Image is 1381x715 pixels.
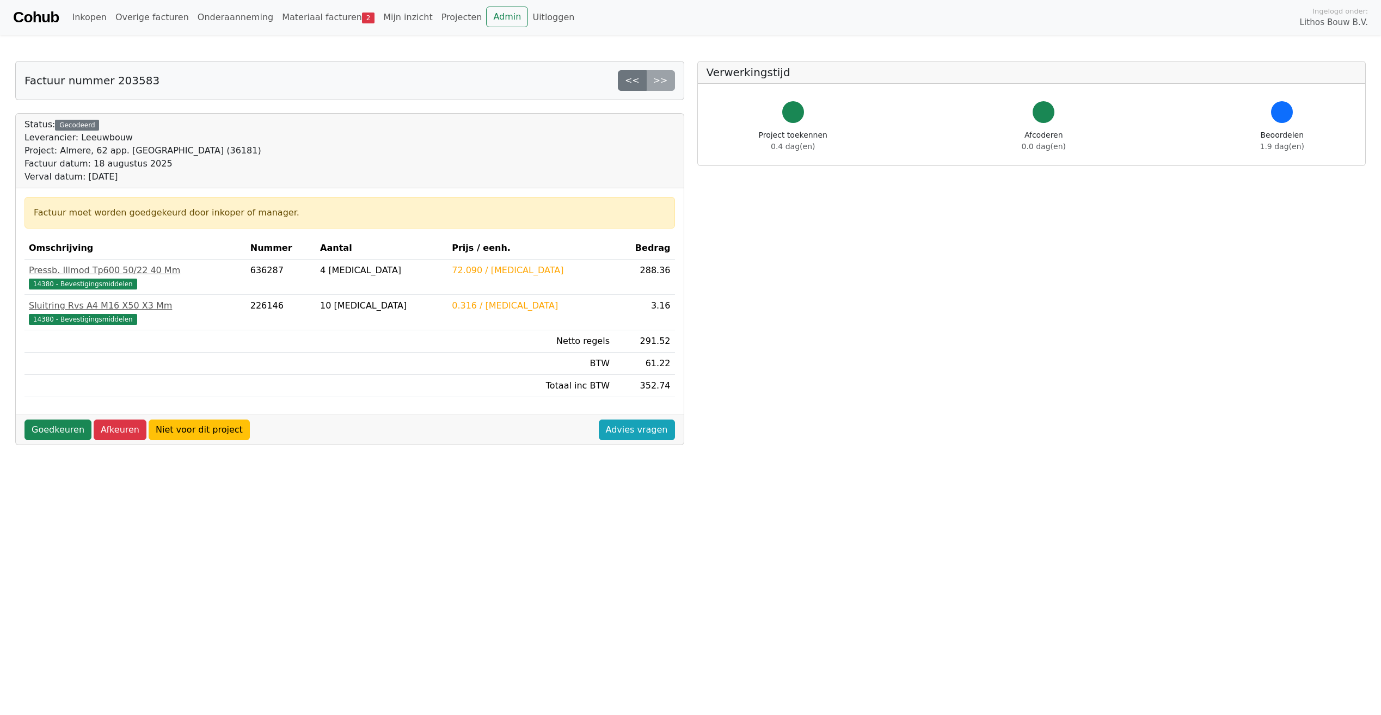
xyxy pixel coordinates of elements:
a: Sluitring Rvs A4 M16 X50 X3 Mm14380 - Bevestigingsmiddelen [29,299,242,325]
td: 226146 [246,295,316,330]
div: Sluitring Rvs A4 M16 X50 X3 Mm [29,299,242,312]
th: Omschrijving [24,237,246,260]
th: Prijs / eenh. [447,237,614,260]
a: Overige facturen [111,7,193,28]
div: 4 [MEDICAL_DATA] [320,264,443,277]
a: Onderaanneming [193,7,278,28]
div: Beoordelen [1260,130,1304,152]
div: Afcoderen [1022,130,1066,152]
div: Verval datum: [DATE] [24,170,261,183]
td: Totaal inc BTW [447,375,614,397]
span: 1.9 dag(en) [1260,142,1304,151]
a: Mijn inzicht [379,7,437,28]
a: Uitloggen [528,7,579,28]
div: Leverancier: Leeuwbouw [24,131,261,144]
div: Project toekennen [759,130,827,152]
td: Netto regels [447,330,614,353]
td: BTW [447,353,614,375]
a: Afkeuren [94,420,146,440]
a: Niet voor dit project [149,420,250,440]
div: Project: Almere, 62 app. [GEOGRAPHIC_DATA] (36181) [24,144,261,157]
h5: Verwerkingstijd [707,66,1357,79]
span: 2 [362,13,375,23]
a: Inkopen [67,7,111,28]
td: 288.36 [614,260,675,295]
span: 0.0 dag(en) [1022,142,1066,151]
td: 352.74 [614,375,675,397]
span: 14380 - Bevestigingsmiddelen [29,279,137,289]
th: Bedrag [614,237,675,260]
div: Factuur moet worden goedgekeurd door inkoper of manager. [34,206,666,219]
a: Projecten [437,7,487,28]
td: 3.16 [614,295,675,330]
div: Gecodeerd [55,120,99,131]
a: Materiaal facturen2 [278,7,379,28]
a: Advies vragen [599,420,675,440]
td: 636287 [246,260,316,295]
div: Pressb. Illmod Tp600 50/22 40 Mm [29,264,242,277]
span: Ingelogd onder: [1312,6,1368,16]
td: 61.22 [614,353,675,375]
span: 0.4 dag(en) [771,142,815,151]
td: 291.52 [614,330,675,353]
div: 72.090 / [MEDICAL_DATA] [452,264,610,277]
th: Aantal [316,237,447,260]
a: Goedkeuren [24,420,91,440]
span: Lithos Bouw B.V. [1300,16,1368,29]
h5: Factuur nummer 203583 [24,74,159,87]
a: Pressb. Illmod Tp600 50/22 40 Mm14380 - Bevestigingsmiddelen [29,264,242,290]
th: Nummer [246,237,316,260]
div: Factuur datum: 18 augustus 2025 [24,157,261,170]
span: 14380 - Bevestigingsmiddelen [29,314,137,325]
a: Cohub [13,4,59,30]
a: << [618,70,647,91]
div: 10 [MEDICAL_DATA] [320,299,443,312]
div: Status: [24,118,261,183]
div: 0.316 / [MEDICAL_DATA] [452,299,610,312]
a: Admin [486,7,528,27]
